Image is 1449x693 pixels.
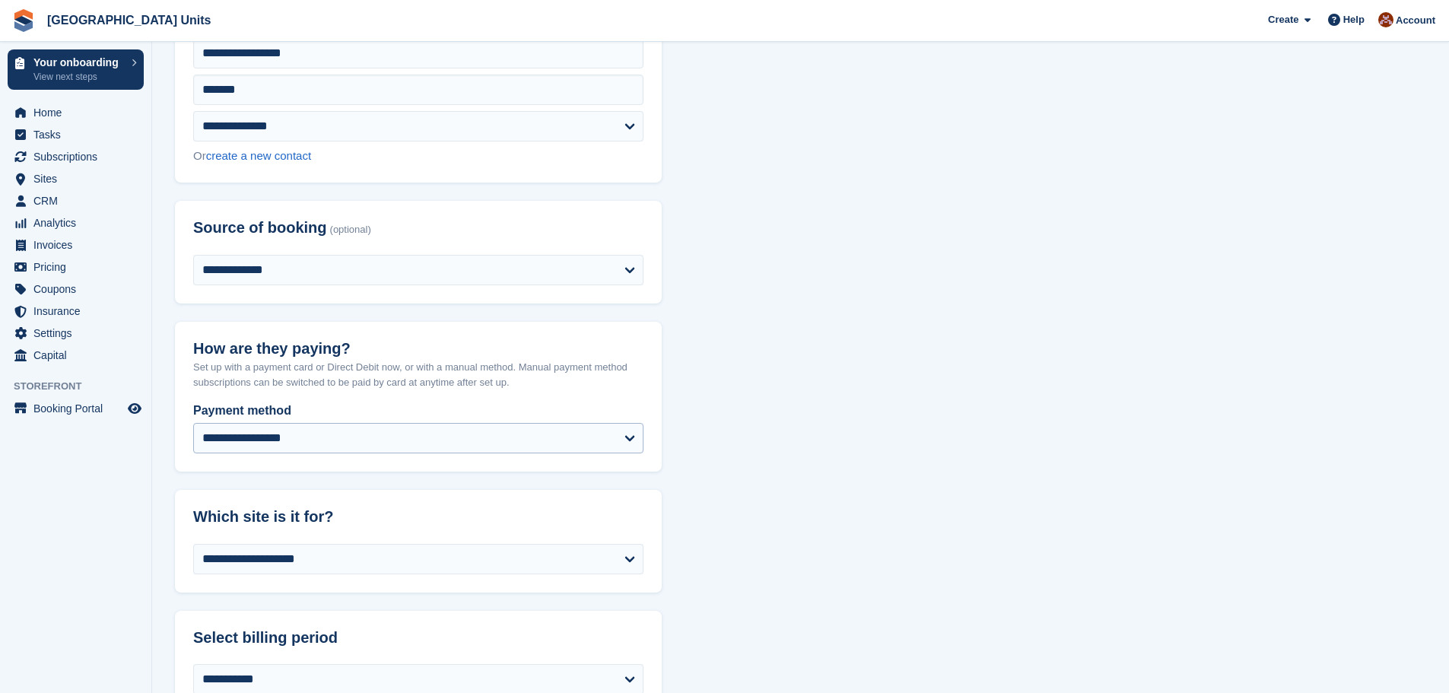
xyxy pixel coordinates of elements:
span: Source of booking [193,219,327,237]
a: menu [8,124,144,145]
span: Invoices [33,234,125,256]
span: Coupons [33,278,125,300]
label: Payment method [193,402,643,420]
a: menu [8,256,144,278]
span: Settings [33,323,125,344]
p: Your onboarding [33,57,124,68]
a: Preview store [126,399,144,418]
a: menu [8,323,144,344]
a: menu [8,345,144,366]
p: View next steps [33,70,124,84]
a: menu [8,398,144,419]
a: menu [8,190,144,211]
span: Sites [33,168,125,189]
a: Your onboarding View next steps [8,49,144,90]
a: [GEOGRAPHIC_DATA] Units [41,8,217,33]
a: menu [8,168,144,189]
h2: Select billing period [193,629,643,647]
a: menu [8,146,144,167]
a: menu [8,102,144,123]
span: Home [33,102,125,123]
span: Account [1396,13,1435,28]
img: Laura Clinnick [1378,12,1393,27]
span: Insurance [33,300,125,322]
p: Set up with a payment card or Direct Debit now, or with a manual method. Manual payment method su... [193,360,643,389]
div: Or [193,148,643,165]
img: stora-icon-8386f47178a22dfd0bd8f6a31ec36ba5ce8667c1dd55bd0f319d3a0aa187defe.svg [12,9,35,32]
a: menu [8,278,144,300]
span: Create [1268,12,1298,27]
span: (optional) [330,224,371,236]
span: Help [1343,12,1365,27]
h2: How are they paying? [193,340,643,358]
a: menu [8,300,144,322]
span: Analytics [33,212,125,234]
span: Tasks [33,124,125,145]
span: Booking Portal [33,398,125,419]
a: menu [8,234,144,256]
span: Pricing [33,256,125,278]
h2: Which site is it for? [193,508,643,526]
span: Subscriptions [33,146,125,167]
span: CRM [33,190,125,211]
a: create a new contact [206,149,311,162]
span: Capital [33,345,125,366]
a: menu [8,212,144,234]
span: Storefront [14,379,151,394]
